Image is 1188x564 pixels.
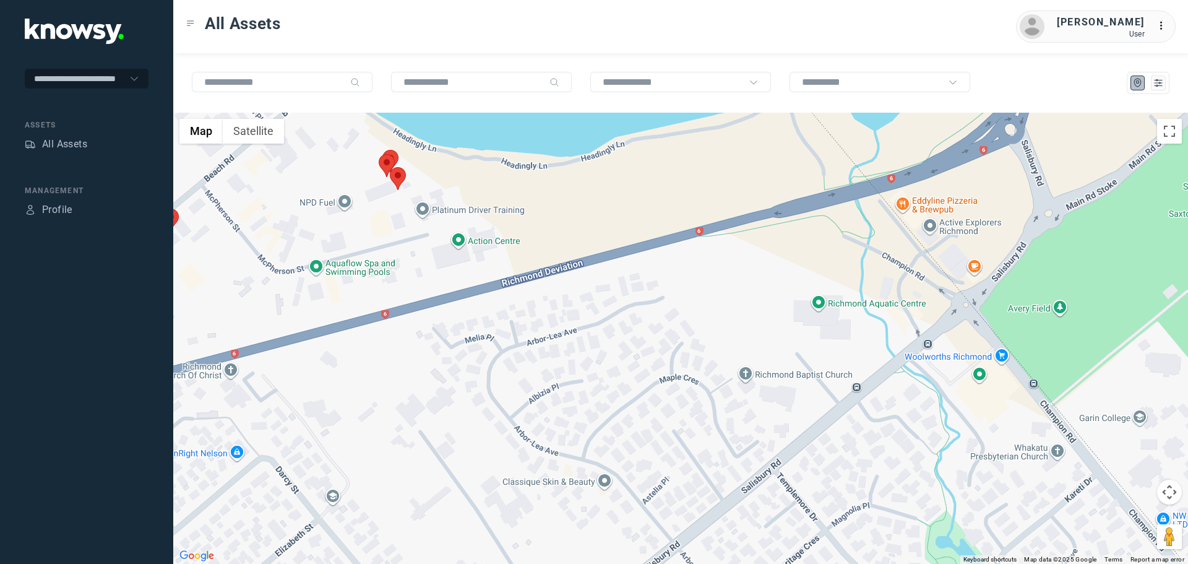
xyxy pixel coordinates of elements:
[25,137,87,152] a: AssetsAll Assets
[176,548,217,564] img: Google
[1104,556,1123,563] a: Terms (opens in new tab)
[1057,15,1145,30] div: [PERSON_NAME]
[1157,480,1182,505] button: Map camera controls
[25,204,36,215] div: Profile
[179,119,223,144] button: Show street map
[42,137,87,152] div: All Assets
[1153,77,1164,89] div: List
[1130,556,1184,563] a: Report a map error
[549,77,559,87] div: Search
[1158,21,1170,30] tspan: ...
[186,19,195,28] div: Toggle Menu
[42,202,72,217] div: Profile
[25,185,148,196] div: Management
[1157,19,1172,33] div: :
[963,555,1017,564] button: Keyboard shortcuts
[25,19,124,44] img: Application Logo
[1132,77,1143,89] div: Map
[1024,556,1096,563] span: Map data ©2025 Google
[1020,14,1044,39] img: avatar.png
[25,202,72,217] a: ProfileProfile
[1157,119,1182,144] button: Toggle fullscreen view
[25,139,36,150] div: Assets
[25,119,148,131] div: Assets
[205,12,281,35] span: All Assets
[1157,524,1182,549] button: Drag Pegman onto the map to open Street View
[1057,30,1145,38] div: User
[1157,19,1172,35] div: :
[223,119,284,144] button: Show satellite imagery
[350,77,360,87] div: Search
[176,548,217,564] a: Open this area in Google Maps (opens a new window)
